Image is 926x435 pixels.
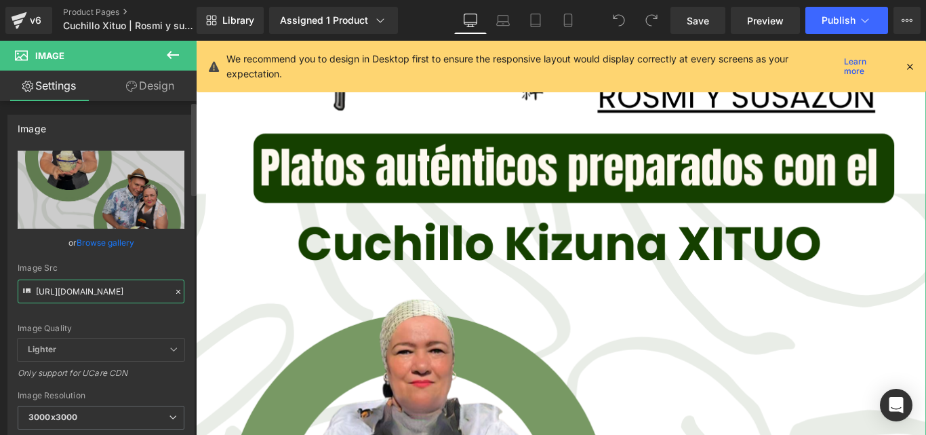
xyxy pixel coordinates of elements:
b: Lighter [28,344,56,354]
div: Image Resolution [18,391,184,400]
button: More [893,7,921,34]
p: We recommend you to design in Desktop first to ensure the responsive layout would display correct... [226,52,839,81]
a: Design [101,71,199,101]
button: Undo [605,7,632,34]
a: Mobile [552,7,584,34]
a: Preview [731,7,800,34]
span: Image [35,50,64,61]
div: Image Src [18,263,184,273]
div: Only support for UCare CDN [18,368,184,387]
span: Save [687,14,709,28]
a: New Library [197,7,264,34]
div: or [18,235,184,250]
input: Link [18,280,184,303]
a: Learn more [839,58,893,75]
a: Desktop [454,7,487,34]
a: Tablet [519,7,552,34]
a: Browse gallery [77,231,134,254]
span: Preview [747,14,784,28]
a: Product Pages [63,7,219,18]
span: Library [222,14,254,26]
span: Cuchillo Xituo | Rosmi y su sazón [63,20,193,31]
div: Image [18,115,46,134]
div: Assigned 1 Product [280,14,387,27]
button: Redo [638,7,665,34]
span: Publish [822,15,855,26]
button: Publish [805,7,888,34]
div: Image Quality [18,324,184,333]
a: Laptop [487,7,519,34]
a: v6 [5,7,52,34]
div: v6 [27,12,44,29]
b: 3000x3000 [28,412,77,422]
div: Open Intercom Messenger [880,389,912,421]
